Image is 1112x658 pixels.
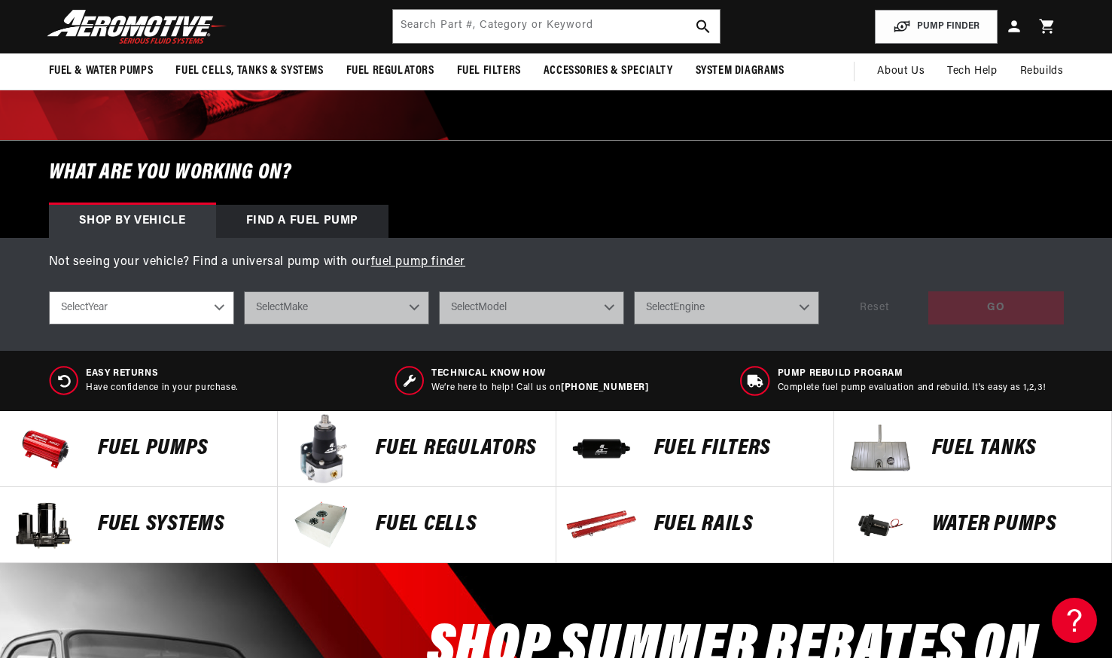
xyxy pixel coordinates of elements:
[8,487,83,562] img: Fuel Systems
[393,10,720,43] input: Search by Part Number, Category or Keyword
[936,53,1008,90] summary: Tech Help
[877,65,925,77] span: About Us
[875,10,998,44] button: PUMP FINDER
[346,63,434,79] span: Fuel Regulators
[49,205,216,238] div: Shop by vehicle
[49,291,234,324] select: Year
[654,437,818,460] p: FUEL FILTERS
[684,53,796,89] summary: System Diagrams
[431,382,648,394] p: We’re here to help! Call us on
[634,291,819,324] select: Engine
[778,367,1046,380] span: Pump Rebuild program
[164,53,334,89] summary: Fuel Cells, Tanks & Systems
[556,411,834,487] a: FUEL FILTERS FUEL FILTERS
[98,437,262,460] p: Fuel Pumps
[932,513,1096,536] p: Water Pumps
[457,63,521,79] span: Fuel Filters
[335,53,446,89] summary: Fuel Regulators
[175,63,323,79] span: Fuel Cells, Tanks & Systems
[43,9,231,44] img: Aeromotive
[216,205,389,238] div: Find a Fuel Pump
[696,63,784,79] span: System Diagrams
[278,411,556,487] a: FUEL REGULATORS FUEL REGULATORS
[834,411,1112,487] a: Fuel Tanks Fuel Tanks
[834,487,1112,563] a: Water Pumps Water Pumps
[947,63,997,80] span: Tech Help
[1020,63,1064,80] span: Rebuilds
[285,411,361,486] img: FUEL REGULATORS
[285,487,361,562] img: FUEL Cells
[778,382,1046,394] p: Complete fuel pump evaluation and rebuild. It's easy as 1,2,3!
[654,513,818,536] p: FUEL Rails
[86,382,238,394] p: Have confidence in your purchase.
[244,291,429,324] select: Make
[11,141,1101,205] h6: What are you working on?
[86,367,238,380] span: Easy Returns
[564,487,639,562] img: FUEL Rails
[842,411,917,486] img: Fuel Tanks
[687,10,720,43] button: search button
[376,437,540,460] p: FUEL REGULATORS
[556,487,834,563] a: FUEL Rails FUEL Rails
[376,513,540,536] p: FUEL Cells
[842,487,917,562] img: Water Pumps
[544,63,673,79] span: Accessories & Specialty
[431,367,648,380] span: Technical Know How
[932,437,1096,460] p: Fuel Tanks
[8,411,83,486] img: Fuel Pumps
[38,53,165,89] summary: Fuel & Water Pumps
[49,63,154,79] span: Fuel & Water Pumps
[371,256,466,268] a: fuel pump finder
[532,53,684,89] summary: Accessories & Specialty
[564,411,639,486] img: FUEL FILTERS
[446,53,532,89] summary: Fuel Filters
[866,53,936,90] a: About Us
[278,487,556,563] a: FUEL Cells FUEL Cells
[439,291,624,324] select: Model
[49,253,1064,273] p: Not seeing your vehicle? Find a universal pump with our
[561,383,648,392] a: [PHONE_NUMBER]
[1009,53,1075,90] summary: Rebuilds
[98,513,262,536] p: Fuel Systems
